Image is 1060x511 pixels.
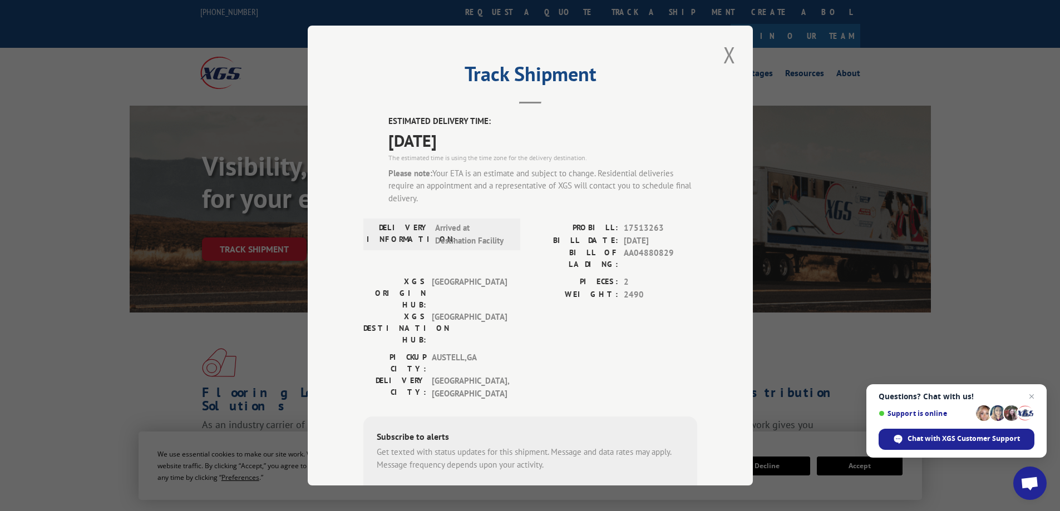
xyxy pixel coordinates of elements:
span: Questions? Chat with us! [879,392,1034,401]
span: [DATE] [388,128,697,153]
span: AA04880829 [624,247,697,270]
span: Arrived at Destination Facility [435,222,510,247]
label: BILL DATE: [530,235,618,247]
span: AUSTELL , GA [432,351,507,375]
div: Subscribe to alerts [377,430,684,446]
span: [DATE] [624,235,697,247]
label: BILL OF LADING: [530,247,618,270]
span: [GEOGRAPHIC_DATA] , [GEOGRAPHIC_DATA] [432,375,507,400]
button: Close modal [720,39,739,70]
label: ESTIMATED DELIVERY TIME: [388,115,697,128]
span: 2490 [624,289,697,301]
div: Get texted with status updates for this shipment. Message and data rates may apply. Message frequ... [377,446,684,471]
span: 2 [624,276,697,289]
label: XGS DESTINATION HUB: [363,311,426,346]
span: Chat with XGS Customer Support [908,434,1020,444]
span: [GEOGRAPHIC_DATA] [432,276,507,311]
span: Support is online [879,409,972,418]
label: PROBILL: [530,222,618,235]
span: [GEOGRAPHIC_DATA] [432,311,507,346]
strong: Please note: [388,168,432,178]
label: PICKUP CITY: [363,351,426,375]
span: Chat with XGS Customer Support [879,429,1034,450]
label: DELIVERY CITY: [363,375,426,400]
label: DELIVERY INFORMATION: [367,222,430,247]
label: XGS ORIGIN HUB: [363,276,426,311]
label: PIECES: [530,276,618,289]
div: The estimated time is using the time zone for the delivery destination. [388,153,697,163]
a: Open chat [1013,467,1047,500]
div: Your ETA is an estimate and subject to change. Residential deliveries require an appointment and ... [388,167,697,205]
span: 17513263 [624,222,697,235]
h2: Track Shipment [363,66,697,87]
label: WEIGHT: [530,289,618,301]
